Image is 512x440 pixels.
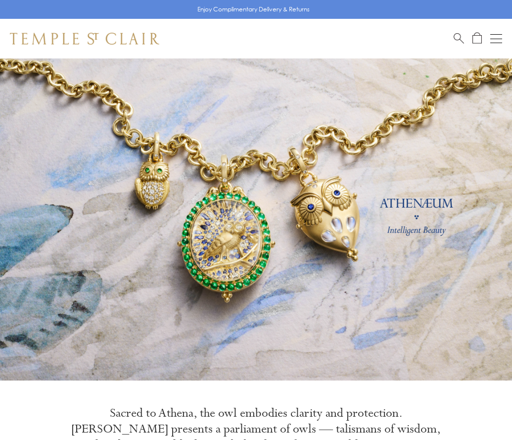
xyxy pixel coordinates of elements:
a: Open Shopping Bag [472,32,482,45]
p: Enjoy Complimentary Delivery & Returns [197,4,310,14]
button: Open navigation [490,33,502,45]
a: Search [454,32,464,45]
img: Temple St. Clair [10,33,159,45]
